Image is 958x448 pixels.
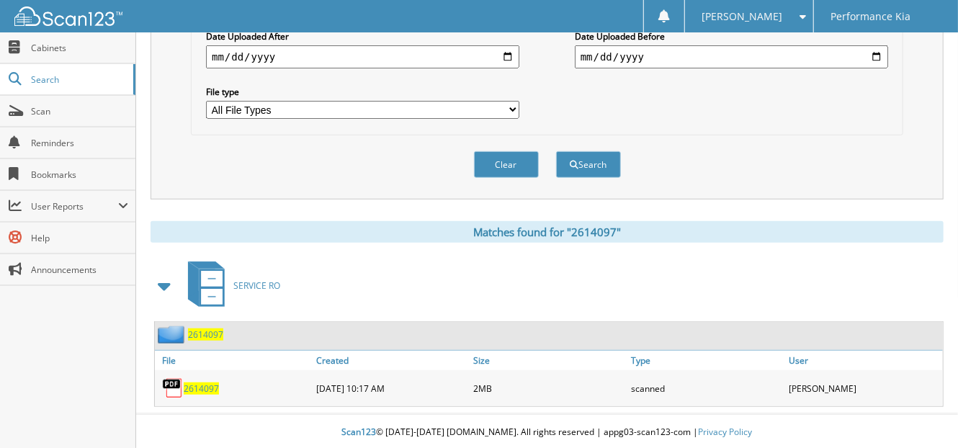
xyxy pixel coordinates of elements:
[627,351,785,370] a: Type
[556,151,621,178] button: Search
[31,137,128,149] span: Reminders
[233,279,280,292] span: SERVICE RO
[162,377,184,399] img: PDF.png
[206,86,519,98] label: File type
[575,30,888,42] label: Date Uploaded Before
[31,42,128,54] span: Cabinets
[158,326,188,344] img: folder2.png
[179,257,280,314] a: SERVICE RO
[184,382,219,395] a: 2614097
[702,12,783,21] span: [PERSON_NAME]
[14,6,122,26] img: scan123-logo-white.svg
[627,374,785,403] div: scanned
[188,328,223,341] a: 2614097
[31,105,128,117] span: Scan
[31,264,128,276] span: Announcements
[474,151,539,178] button: Clear
[831,12,910,21] span: Performance Kia
[313,351,470,370] a: Created
[206,30,519,42] label: Date Uploaded After
[151,221,944,243] div: Matches found for "2614097"
[313,374,470,403] div: [DATE] 10:17 AM
[31,232,128,244] span: Help
[699,426,753,438] a: Privacy Policy
[342,426,377,438] span: Scan123
[31,200,118,212] span: User Reports
[785,374,943,403] div: [PERSON_NAME]
[785,351,943,370] a: User
[470,351,628,370] a: Size
[155,351,313,370] a: File
[470,374,628,403] div: 2MB
[31,169,128,181] span: Bookmarks
[206,45,519,68] input: start
[575,45,888,68] input: end
[31,73,126,86] span: Search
